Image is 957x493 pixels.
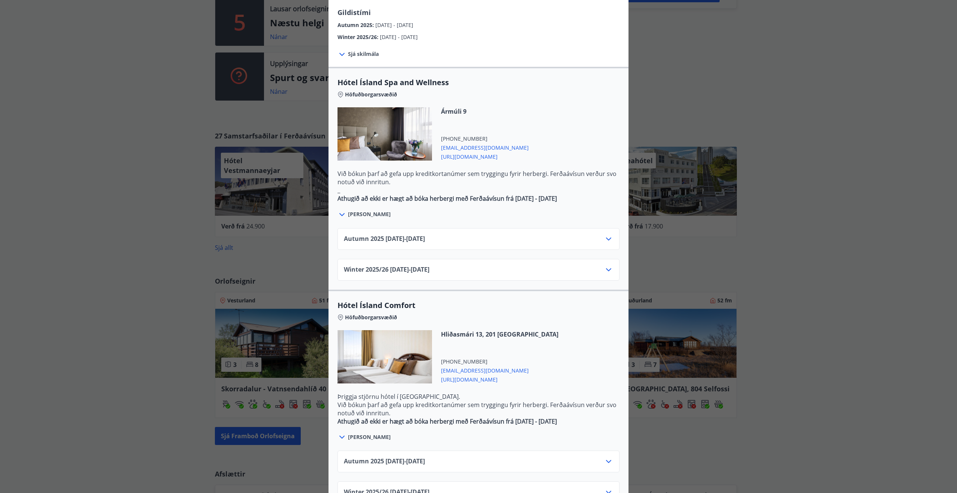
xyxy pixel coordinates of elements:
span: [PHONE_NUMBER] [441,135,529,143]
span: Autumn 2025 : [337,21,375,29]
span: Sjá skilmála [348,50,379,58]
span: Hótel Ísland Spa and Wellness [337,77,619,88]
span: [DATE] - [DATE] [375,21,413,29]
span: Ármúli 9 [441,107,529,116]
span: Gildistími [337,8,371,17]
span: [EMAIL_ADDRESS][DOMAIN_NAME] [441,143,529,152]
span: [DATE] - [DATE] [380,33,418,41]
span: Winter 2025/26 : [337,33,380,41]
span: Höfuðborgarsvæðið [345,91,397,98]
